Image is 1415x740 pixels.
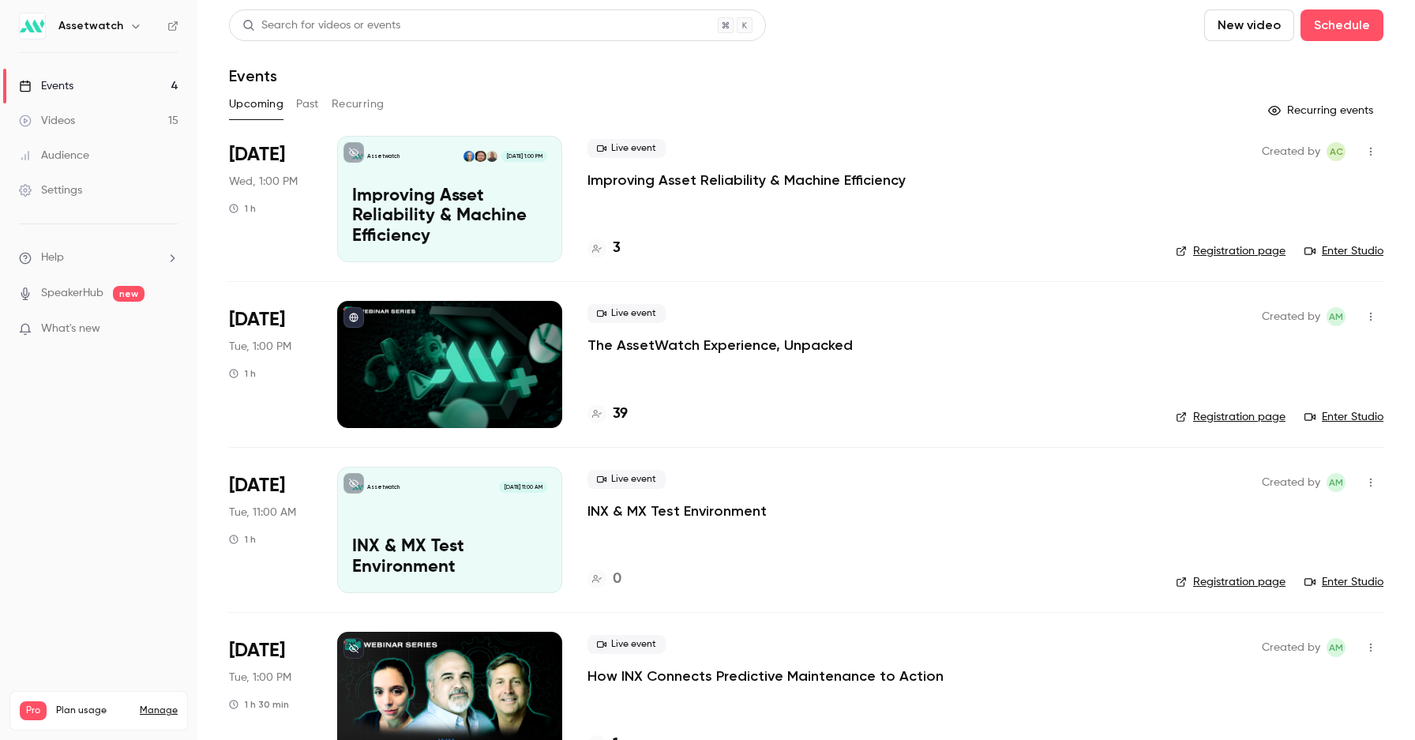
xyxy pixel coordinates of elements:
[1304,409,1383,425] a: Enter Studio
[587,667,944,686] a: How INX Connects Predictive Maintenance to Action
[352,186,547,247] p: Improving Asset Reliability & Machine Efficiency
[1176,243,1286,259] a: Registration page
[1330,142,1343,161] span: AC
[1262,473,1320,492] span: Created by
[229,174,298,190] span: Wed, 1:00 PM
[58,18,123,34] h6: Assetwatch
[229,638,285,663] span: [DATE]
[140,704,178,717] a: Manage
[587,470,666,489] span: Live event
[19,250,178,266] li: help-dropdown-opener
[229,307,285,332] span: [DATE]
[41,250,64,266] span: Help
[19,78,73,94] div: Events
[229,505,296,520] span: Tue, 11:00 AM
[367,483,400,491] p: Assetwatch
[1327,638,1346,657] span: Auburn Meadows
[229,202,256,215] div: 1 h
[501,151,546,162] span: [DATE] 1:00 PM
[229,66,277,85] h1: Events
[587,404,628,425] a: 39
[499,482,546,493] span: [DATE] 11:00 AM
[229,142,285,167] span: [DATE]
[229,136,312,262] div: Oct 15 Wed, 2:00 PM (America/New York)
[1176,574,1286,590] a: Registration page
[1262,307,1320,326] span: Created by
[1304,243,1383,259] a: Enter Studio
[613,569,621,590] h4: 0
[20,13,45,39] img: Assetwatch
[587,501,767,520] a: INX & MX Test Environment
[486,151,497,162] img: Michael Bernhard
[587,238,621,259] a: 3
[19,148,89,163] div: Audience
[587,304,666,323] span: Live event
[242,17,400,34] div: Search for videos or events
[1327,473,1346,492] span: Auburn Meadows
[160,322,178,336] iframe: Noticeable Trigger
[1204,9,1294,41] button: New video
[1261,98,1383,123] button: Recurring events
[41,285,103,302] a: SpeakerHub
[229,533,256,546] div: 1 h
[229,92,283,117] button: Upcoming
[1329,473,1343,492] span: AM
[1301,9,1383,41] button: Schedule
[367,152,400,160] p: Assetwatch
[1262,638,1320,657] span: Created by
[113,286,145,302] span: new
[613,404,628,425] h4: 39
[1304,574,1383,590] a: Enter Studio
[229,473,285,498] span: [DATE]
[229,301,312,427] div: Oct 21 Tue, 2:00 PM (America/New York)
[475,151,486,162] img: Brett Nolen
[229,339,291,355] span: Tue, 1:00 PM
[1176,409,1286,425] a: Registration page
[1327,142,1346,161] span: Adam Creamer
[229,698,289,711] div: 1 h 30 min
[20,701,47,720] span: Pro
[229,367,256,380] div: 1 h
[464,151,475,162] img: Jeff Watson
[587,171,906,190] a: Improving Asset Reliability & Machine Efficiency
[587,569,621,590] a: 0
[337,467,562,593] a: INX & MX Test EnvironmentAssetwatch[DATE] 11:00 AMINX & MX Test Environment
[229,467,312,593] div: Nov 4 Tue, 12:00 PM (America/New York)
[587,635,666,654] span: Live event
[337,136,562,262] a: Improving Asset Reliability & Machine EfficiencyAssetwatchMichael BernhardBrett NolenJeff Watson[...
[1327,307,1346,326] span: Auburn Meadows
[229,670,291,686] span: Tue, 1:00 PM
[1329,638,1343,657] span: AM
[352,537,547,578] p: INX & MX Test Environment
[296,92,319,117] button: Past
[56,704,130,717] span: Plan usage
[41,321,100,337] span: What's new
[613,238,621,259] h4: 3
[19,113,75,129] div: Videos
[19,182,82,198] div: Settings
[332,92,385,117] button: Recurring
[1329,307,1343,326] span: AM
[587,336,853,355] a: The AssetWatch Experience, Unpacked
[587,139,666,158] span: Live event
[1262,142,1320,161] span: Created by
